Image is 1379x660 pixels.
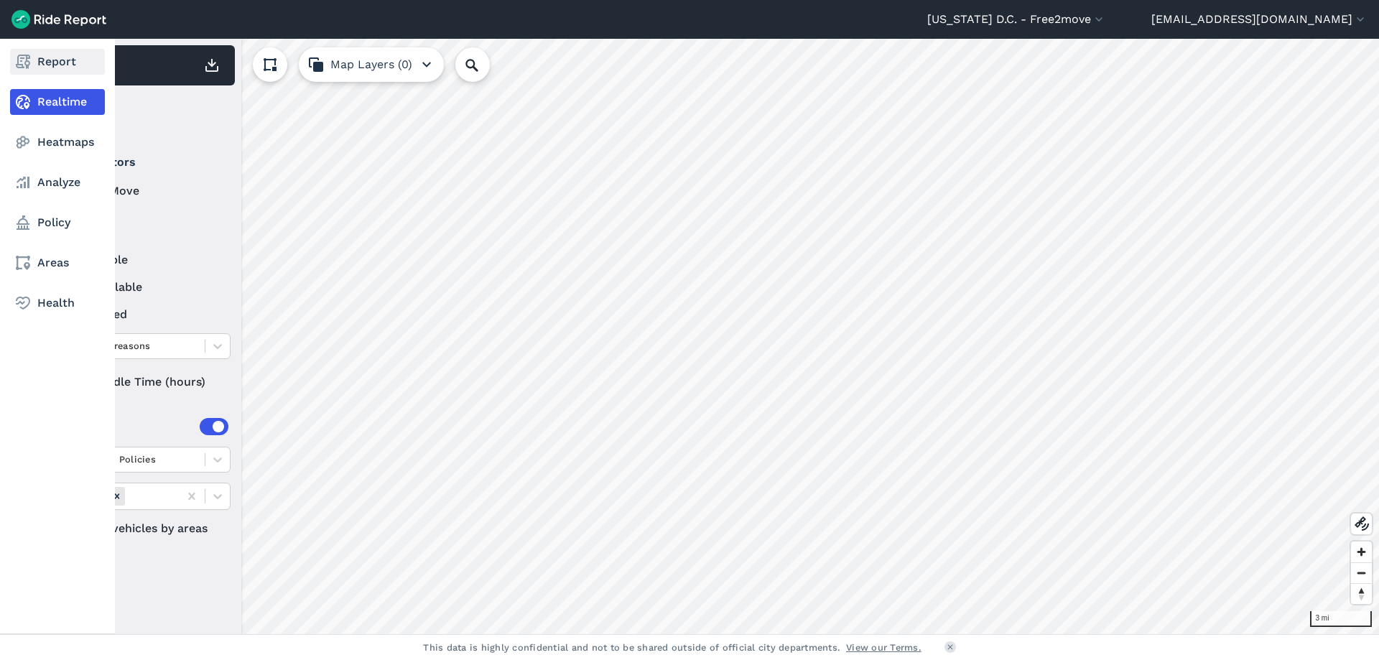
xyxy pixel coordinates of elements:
div: Idle Time (hours) [58,369,231,395]
label: Free2Move [58,182,231,200]
a: Analyze [10,169,105,195]
a: Report [10,49,105,75]
img: Ride Report [11,10,106,29]
summary: Areas [58,406,228,447]
button: Reset bearing to north [1351,583,1372,604]
a: Heatmaps [10,129,105,155]
button: Zoom out [1351,562,1372,583]
button: Zoom in [1351,542,1372,562]
div: Filter [52,92,235,136]
button: [EMAIL_ADDRESS][DOMAIN_NAME] [1151,11,1368,28]
button: [US_STATE] D.C. - Free2move [927,11,1106,28]
a: Policy [10,210,105,236]
label: available [58,251,231,269]
label: unavailable [58,279,231,296]
label: reserved [58,306,231,323]
a: Areas [10,250,105,276]
button: Map Layers (0) [299,47,444,82]
label: Filter vehicles by areas [58,520,231,537]
div: Remove Areas (0) [109,487,125,505]
canvas: Map [46,39,1379,634]
div: 3 mi [1310,611,1372,627]
div: Areas [78,418,228,435]
a: Realtime [10,89,105,115]
summary: Operators [58,142,228,182]
input: Search Location or Vehicles [455,47,513,82]
a: View our Terms. [846,641,921,654]
a: Health [10,290,105,316]
summary: Status [58,211,228,251]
